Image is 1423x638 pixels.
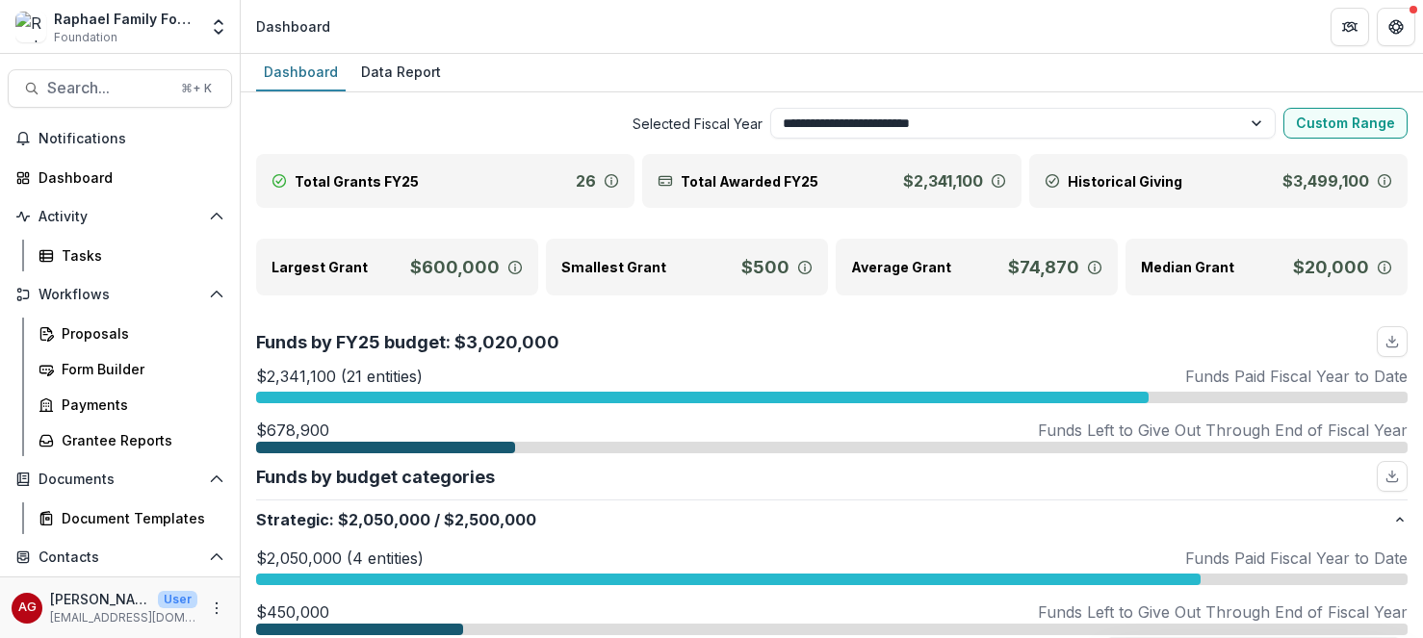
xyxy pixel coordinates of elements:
[205,597,228,620] button: More
[62,245,217,266] div: Tasks
[681,171,818,191] p: Total Awarded FY25
[1038,600,1408,624] p: Funds Left to Give Out Through End of Fiscal Year
[256,600,329,624] p: $450,000
[62,323,217,344] div: Proposals
[256,58,346,86] div: Dashboard
[256,16,330,37] div: Dashboard
[1377,326,1408,357] button: download
[1185,365,1408,388] p: Funds Paid Fiscal Year to Date
[256,329,559,355] p: Funds by FY25 budget: $3,020,000
[434,508,440,531] span: /
[31,240,232,271] a: Tasks
[62,359,217,379] div: Form Builder
[338,508,430,531] span: $2,050,000
[8,69,232,108] button: Search...
[741,254,789,280] p: $500
[8,542,232,573] button: Open Contacts
[1283,108,1408,139] button: Custom Range
[353,54,449,91] a: Data Report
[1038,419,1408,442] p: Funds Left to Give Out Through End of Fiscal Year
[31,318,232,349] a: Proposals
[256,500,1408,539] button: Strategic:$2,050,000/$2,500,000
[54,29,117,46] span: Foundation
[295,171,419,191] p: Total Grants FY25
[62,508,217,528] div: Document Templates
[158,591,197,608] p: User
[903,169,983,192] p: $2,341,100
[1068,171,1182,191] p: Historical Giving
[256,54,346,91] a: Dashboard
[256,419,329,442] p: $678,900
[561,257,666,277] p: Smallest Grant
[1008,254,1079,280] p: $74,870
[50,609,197,626] p: [EMAIL_ADDRESS][DOMAIN_NAME]
[177,78,216,99] div: ⌘ + K
[62,430,217,450] div: Grantee Reports
[47,79,169,97] span: Search...
[1185,547,1408,570] p: Funds Paid Fiscal Year to Date
[39,287,201,303] span: Workflows
[18,601,37,614] div: Anu Gupta
[576,169,596,192] p: 26
[62,395,217,415] div: Payments
[256,547,424,570] p: $2,050,000 (4 entities)
[39,167,217,188] div: Dashboard
[8,279,232,310] button: Open Workflows
[31,502,232,534] a: Document Templates
[31,389,232,421] a: Payments
[1141,257,1234,277] p: Median Grant
[256,365,423,388] p: $2,341,100 (21 entities)
[1293,254,1369,280] p: $20,000
[248,13,338,40] nav: breadcrumb
[15,12,46,42] img: Raphael Family Foundation
[256,114,763,134] span: Selected Fiscal Year
[8,162,232,193] a: Dashboard
[1377,8,1415,46] button: Get Help
[8,201,232,232] button: Open Activity
[205,8,232,46] button: Open entity switcher
[39,472,201,488] span: Documents
[50,589,150,609] p: [PERSON_NAME]
[1331,8,1369,46] button: Partners
[272,257,368,277] p: Largest Grant
[1377,461,1408,492] button: download
[31,353,232,385] a: Form Builder
[851,257,951,277] p: Average Grant
[256,508,1392,531] p: Strategic : $2,500,000
[31,424,232,456] a: Grantee Reports
[39,549,201,566] span: Contacts
[54,9,197,29] div: Raphael Family Foundation
[256,464,495,490] p: Funds by budget categories
[1282,169,1369,192] p: $3,499,100
[8,464,232,495] button: Open Documents
[39,209,201,225] span: Activity
[410,254,500,280] p: $600,000
[8,123,232,154] button: Notifications
[353,58,449,86] div: Data Report
[39,131,224,147] span: Notifications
